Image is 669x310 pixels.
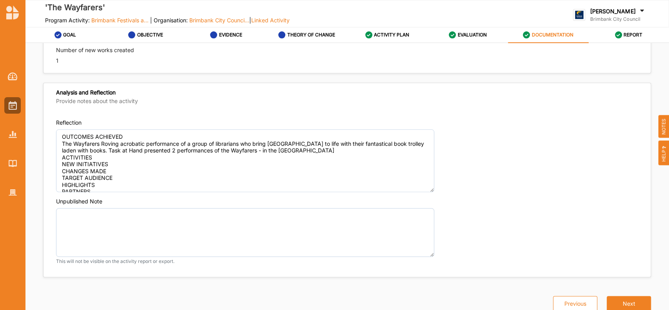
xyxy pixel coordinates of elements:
img: Dashboard [8,73,18,80]
div: 1 [56,57,274,65]
label: DOCUMENTATION [532,32,573,38]
label: Program Activity: | Organisation: | [45,17,290,24]
img: Organisation [9,189,17,196]
label: THEORY OF CHANGE [287,32,335,38]
label: GOAL [63,32,76,38]
textarea: OUTCOMES ACHIEVED The Wayfarers Roving acrobatic performance of a group of librarians who bring [... [56,129,434,192]
span: Brimbank Festivals a... [91,17,149,24]
label: Number of new works created [56,46,274,54]
small: This will not be visible on the activity report or export. [56,258,638,265]
a: Activities [4,97,21,114]
img: Library [9,160,17,167]
div: Analysis and Reflection [56,89,138,106]
span: Brimbank City Counci... [189,17,249,24]
label: Brimbank City Council [590,16,646,22]
a: Organisation [4,184,21,201]
label: EVALUATION [457,32,486,38]
a: Dashboard [4,68,21,85]
label: REPORT [624,32,642,38]
label: 'The Wayfarers' [45,1,290,14]
div: Unpublished Note [56,198,102,205]
a: Reports [4,126,21,143]
label: ACTIVITY PLAN [374,32,409,38]
img: Reports [9,131,17,138]
img: Activities [9,101,17,110]
label: Provide notes about the activity [56,98,138,105]
label: [PERSON_NAME] [590,8,635,15]
label: EVIDENCE [219,32,242,38]
img: logo [573,9,585,21]
img: logo [6,5,19,20]
span: Linked Activity [251,17,290,24]
label: OBJECTIVE [137,32,163,38]
div: Reflection [56,119,82,127]
a: Library [4,155,21,172]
